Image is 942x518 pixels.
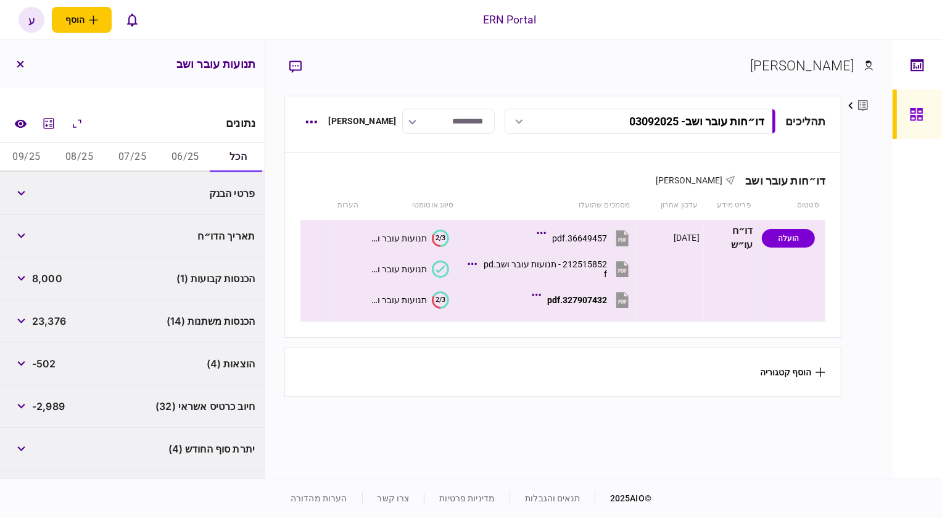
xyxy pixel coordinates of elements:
a: הערות מהדורה [291,493,347,503]
h3: תנועות עובר ושב [176,59,255,70]
button: 212515852 - תנועות עובר ושב.pdf [471,255,632,283]
button: ע [19,7,44,33]
a: צרו קשר [378,493,410,503]
th: פריט מידע [704,191,758,220]
div: 212515852 - תנועות עובר ושב.pdf [483,259,607,279]
div: תנועות עובר ושב [370,264,427,274]
div: [PERSON_NAME] [329,115,397,128]
div: נתונים [226,117,255,130]
button: הרחב\כווץ הכל [66,112,88,135]
span: [PERSON_NAME] [656,175,723,185]
div: תאריך הדו״ח [138,231,255,241]
div: תנועות עובר ושב [370,295,427,305]
span: חיוב כרטיס אשראי (32) [155,399,255,414]
div: [DATE] [674,232,700,244]
span: 23,376 [32,314,66,328]
a: מדיניות פרטיות [439,493,495,503]
div: דו״חות עובר ושב - 03092025 [630,115,765,128]
button: 36649457.pdf [540,224,632,252]
div: הועלה [762,229,815,248]
button: 06/25 [159,143,212,172]
button: הוסף קטגוריה [760,367,825,377]
button: דו״חות עובר ושב- 03092025 [505,109,775,134]
span: 8,000 [32,271,62,286]
text: 2/3 [436,296,445,304]
button: הכל [212,143,265,172]
a: השוואה למסמך [9,112,31,135]
span: הוצאות (4) [207,356,255,371]
th: מסמכים שהועלו [460,191,637,220]
span: הכנסות קבועות (1) [176,271,255,286]
div: © 2025 AIO [595,492,651,505]
th: סטטוס [758,191,825,220]
div: דו״ח עו״ש [709,224,753,253]
button: מחשבון [38,112,60,135]
div: פרטי הבנק [138,188,255,198]
button: פתח רשימת התראות [119,7,145,33]
button: 2/3תנועות עובר ושב [370,291,449,309]
span: -2,989 [32,399,65,414]
div: דו״חות עובר ושב [735,174,825,187]
div: 36649457.pdf [552,233,607,243]
button: פתח תפריט להוספת לקוח [52,7,112,33]
span: -502 [32,356,56,371]
div: תהליכים [786,113,826,130]
button: 327907432.pdf [535,286,632,314]
span: הכנסות משתנות (14) [167,314,255,328]
button: 07/25 [106,143,159,172]
button: 08/25 [53,143,106,172]
div: [PERSON_NAME] [750,56,854,76]
span: יתרת סוף החודש (4) [168,441,255,456]
th: סיווג אוטומטי [365,191,460,220]
th: עדכון אחרון [636,191,704,220]
button: 2/3תנועות עובר ושב [370,230,449,247]
text: 2/3 [436,234,445,242]
div: תנועות עובר ושב [370,233,427,243]
button: תנועות עובר ושב [370,261,449,278]
a: תנאים והגבלות [525,493,580,503]
div: ERN Portal [483,12,536,28]
div: 327907432.pdf [547,295,607,305]
th: הערות [331,191,365,220]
